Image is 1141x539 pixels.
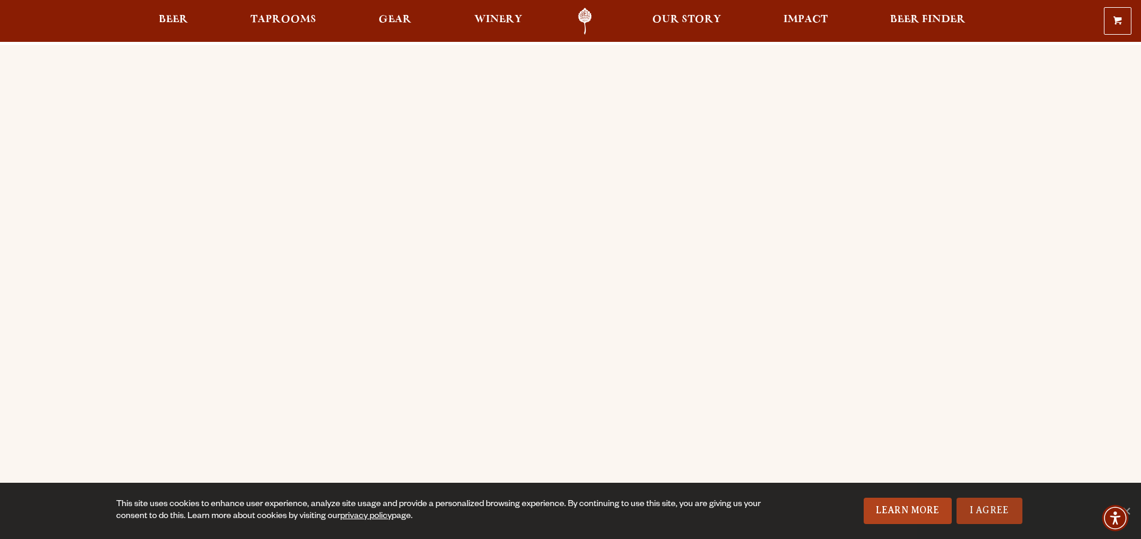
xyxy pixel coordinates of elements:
span: Our Story [652,15,721,25]
span: Beer Finder [890,15,966,25]
a: Taprooms [243,8,324,35]
a: Impact [776,8,836,35]
span: Beer [159,15,188,25]
a: Winery [467,8,530,35]
span: Taprooms [250,15,316,25]
a: Our Story [644,8,729,35]
a: Odell Home [562,8,607,35]
span: Winery [474,15,522,25]
a: Beer [151,8,196,35]
div: Accessibility Menu [1102,505,1128,531]
a: Gear [371,8,419,35]
a: Beer Finder [882,8,973,35]
a: I Agree [957,498,1022,524]
span: Impact [783,15,828,25]
a: privacy policy [340,512,392,522]
div: This site uses cookies to enhance user experience, analyze site usage and provide a personalized ... [116,499,765,523]
span: Gear [379,15,411,25]
a: Learn More [864,498,952,524]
